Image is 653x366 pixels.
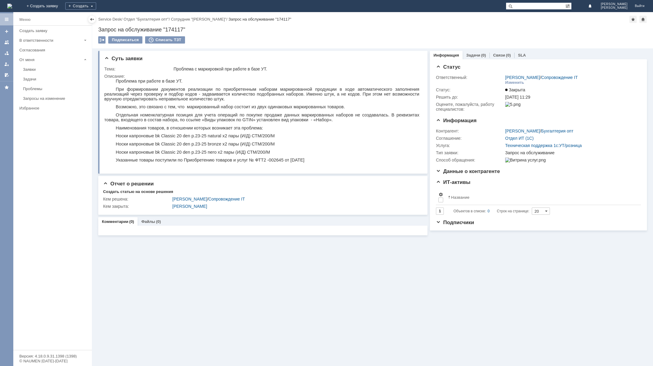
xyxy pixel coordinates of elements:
div: Заявки [23,67,88,72]
a: Сотрудник "[PERSON_NAME]" [171,17,226,21]
div: Статус: [436,87,504,92]
th: Название [446,190,636,205]
div: © NAUMEN [DATE]-[DATE] [19,359,86,363]
span: Объектов в списке: [453,209,486,213]
div: Создать [65,2,96,10]
div: Тип заявки: [436,150,504,155]
a: Сопровождение IT [208,197,245,201]
a: Проблемы [21,84,91,93]
div: Oцените, пожалуйста, работу специалистов: [436,102,504,112]
a: Создать заявку [17,26,91,35]
a: [PERSON_NAME] [505,129,540,133]
div: / [172,197,418,201]
div: Соглашение: [436,136,504,141]
a: Отдел "Бухгалтерия опт" [124,17,169,21]
a: Задачи [21,74,91,84]
div: Согласования [19,48,88,52]
a: Файлы [141,219,155,224]
img: logo [7,4,12,8]
div: / [171,17,228,21]
div: Работа с массовостью [98,36,106,44]
div: Избранное [19,106,82,110]
span: Расширенный поиск [565,3,571,8]
img: 5.png [505,102,521,107]
a: Бухгалтерия опт [541,129,573,133]
span: Отчет о решении [103,181,154,187]
div: Скрыть меню [88,16,96,23]
a: Отдел ИТ (1С) [505,136,534,141]
a: Сопровождение IT [541,75,578,80]
div: Запрос на обслуживание "174117" [229,17,291,21]
span: Закрыта [505,87,525,92]
a: Создать заявку [2,27,11,36]
i: Строк на странице: [453,208,529,215]
a: SLA [518,53,526,57]
div: Сделать домашней страницей [639,16,647,23]
div: Решить до: [436,95,504,100]
a: Запросы на изменение [21,94,91,103]
span: ИТ-активы [436,179,470,185]
a: Комментарии [102,219,128,224]
div: Название [451,195,469,200]
a: Заявки [21,65,91,74]
a: Заявки в моей ответственности [2,48,11,58]
div: (0) [481,53,486,57]
div: Ответственный: [436,75,504,80]
a: [PERSON_NAME] [172,197,207,201]
div: (0) [129,219,134,224]
div: Создать статью на основе решения [103,189,173,194]
span: Суть заявки [104,56,142,61]
span: [PERSON_NAME] [601,6,628,10]
div: / [124,17,171,21]
a: Техническая поддержка 1с:УТ/розница [505,143,582,148]
a: [PERSON_NAME] [172,204,207,209]
div: В ответственности [19,38,82,43]
div: / [98,17,124,21]
a: Мои согласования [2,70,11,80]
div: Создать заявку [19,28,88,33]
span: Статус [436,64,460,70]
span: Настройки [438,192,443,197]
div: 0 [488,208,490,215]
a: Перейти на домашнюю страницу [7,4,12,8]
div: Проблемы [23,87,88,91]
div: Тема: [104,67,172,71]
div: От меня [19,57,82,62]
a: Service Desk [98,17,122,21]
div: Версия: 4.18.0.9.31.1398 (1398) [19,354,86,358]
div: / [505,129,573,133]
span: Информация [436,118,476,123]
span: Подписчики [436,220,474,225]
div: Запрос на обслуживание [505,150,638,155]
span: Данные о контрагенте [436,168,500,174]
div: Меню [19,16,31,23]
a: Согласования [17,45,91,55]
div: Кем закрыта: [103,204,171,209]
div: Описание: [104,74,419,79]
div: Контрагент: [436,129,504,133]
div: (0) [506,53,511,57]
div: Способ обращения: [436,158,504,162]
div: Запрос на обслуживание "174117" [98,27,647,33]
div: Кем решена: [103,197,171,201]
div: (0) [156,219,161,224]
a: [PERSON_NAME] [505,75,540,80]
div: Проблема с маркировкой при работе в базе УТ. [174,67,418,71]
a: Связи [493,53,505,57]
div: Услуга: [436,143,504,148]
img: Витрина услуг.png [505,158,546,162]
a: Задачи [466,53,480,57]
div: Задачи [23,77,88,81]
a: Заявки на командах [2,38,11,47]
span: [DATE] 11:29 [505,95,530,100]
a: Мои заявки [2,59,11,69]
div: Запросы на изменение [23,96,88,101]
div: Изменить [505,80,524,85]
a: Информация [434,53,459,57]
div: Добавить в избранное [629,16,637,23]
span: [PERSON_NAME] [601,2,628,6]
div: / [505,75,578,80]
